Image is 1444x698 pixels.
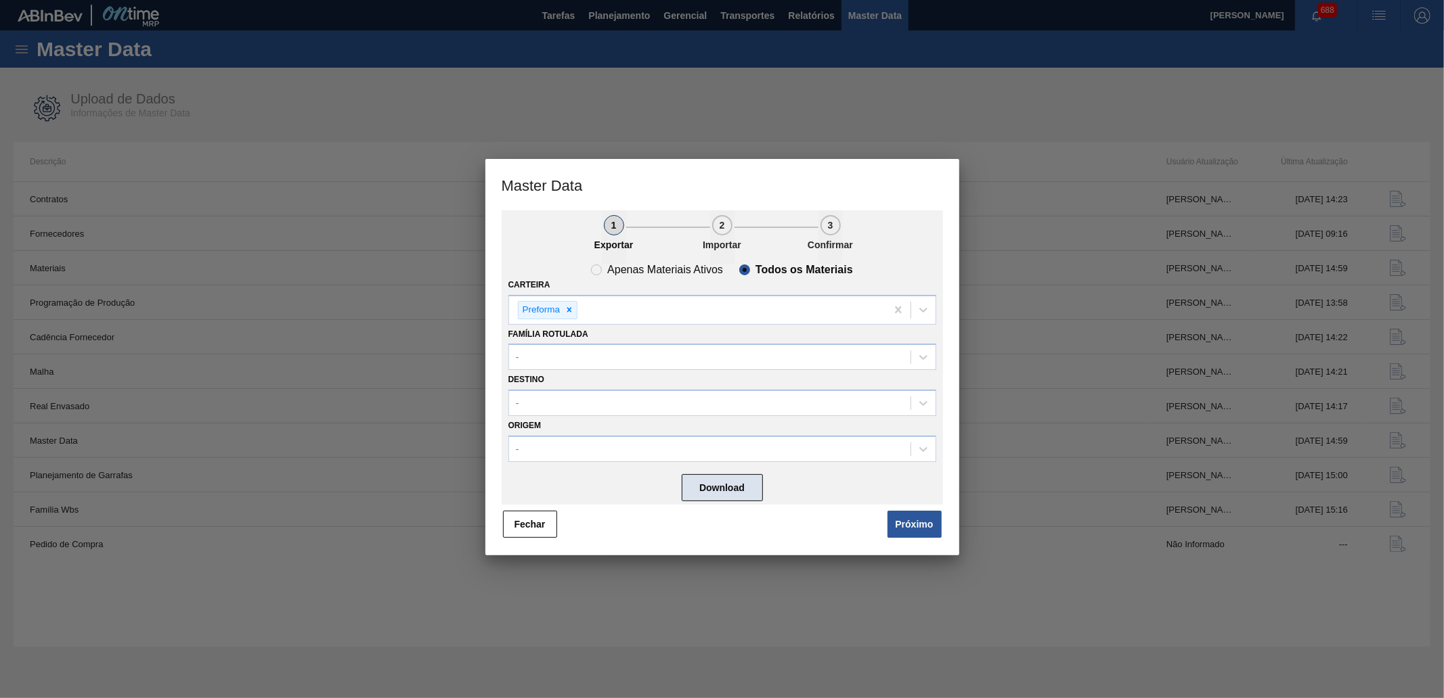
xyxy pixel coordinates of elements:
button: Download [682,474,763,501]
div: 3 [821,215,841,235]
p: Confirmar [797,239,865,250]
div: 1 [604,215,624,235]
button: Fechar [503,511,557,538]
h3: Master Data [485,159,959,210]
div: - [516,444,519,455]
button: 2Importar [710,210,735,264]
div: 2 [712,215,732,235]
label: Carteira [508,280,550,289]
div: - [516,352,519,363]
clb-radio-button: Todos os Materiais [739,264,853,275]
div: - [516,398,519,409]
p: Exportar [580,239,648,250]
button: 3Confirmar [818,210,843,264]
button: Próximo [888,511,942,538]
label: Família Rotulada [508,329,588,339]
label: Origem [508,421,542,430]
clb-radio-button: Apenas Materiais Ativos [591,264,723,275]
button: 1Exportar [602,210,626,264]
div: Preforma [519,302,563,319]
p: Importar [688,239,756,250]
label: Destino [508,375,544,384]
